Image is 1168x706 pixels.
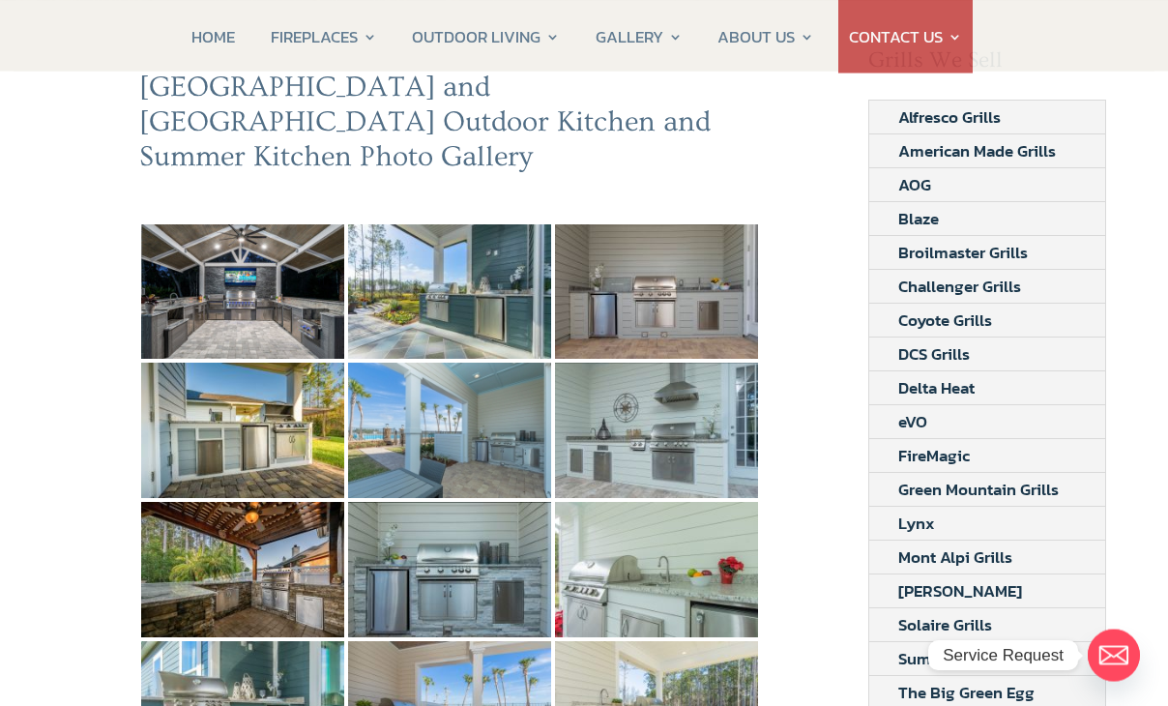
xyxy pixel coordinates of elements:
[139,70,760,184] h2: [GEOGRAPHIC_DATA] and [GEOGRAPHIC_DATA] Outdoor Kitchen and Summer Kitchen Photo Gallery
[869,439,999,472] a: FireMagic
[869,473,1088,506] a: Green Mountain Grills
[869,134,1085,167] a: American Made Grills
[869,371,1004,404] a: Delta Heat
[869,202,968,235] a: Blaze
[869,236,1057,269] a: Broilmaster Grills
[869,101,1030,133] a: Alfresco Grills
[869,168,960,201] a: AOG
[869,405,956,438] a: eVO
[869,574,1051,607] a: [PERSON_NAME]
[869,541,1041,574] a: Mont Alpi Grills
[348,363,551,498] img: 4
[869,304,1021,337] a: Coyote Grills
[141,224,344,360] img: 30
[869,608,1021,641] a: Solaire Grills
[869,642,1054,675] a: Summerset Grills
[869,270,1050,303] a: Challenger Grills
[869,338,999,370] a: DCS Grills
[555,224,758,360] img: 2
[348,224,551,360] img: 1
[555,363,758,498] img: 5
[348,502,551,637] img: 7
[555,502,758,637] img: 8
[141,502,344,637] img: 6
[869,507,964,540] a: Lynx
[1088,630,1140,682] a: Email
[141,363,344,498] img: 3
